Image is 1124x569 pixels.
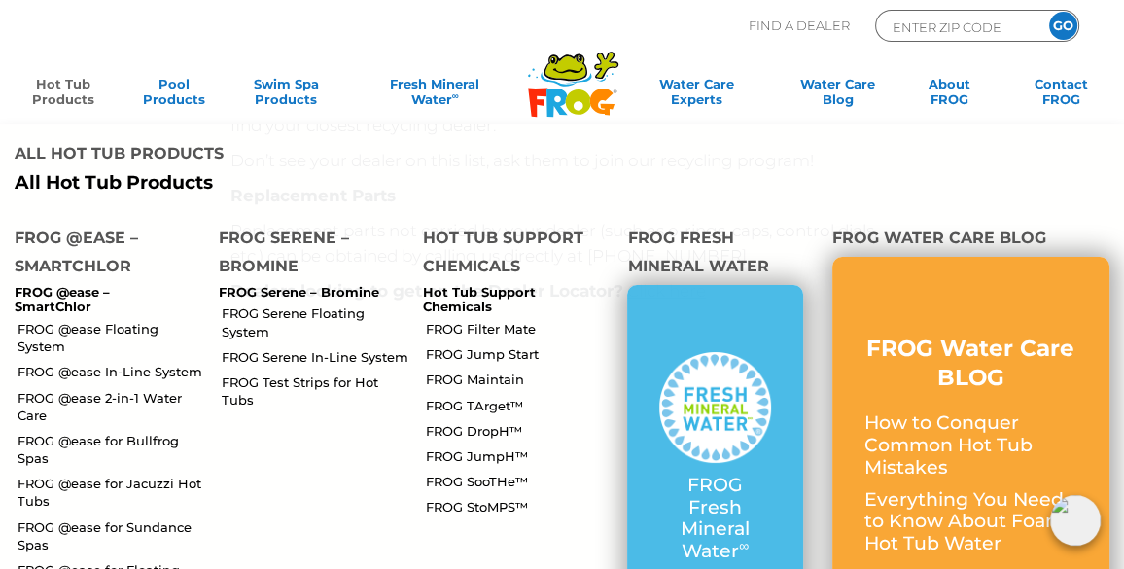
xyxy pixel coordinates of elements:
[18,518,204,553] a: FROG @ease for Sundance Spas
[15,285,190,315] p: FROG @ease – SmartChlor
[623,76,770,115] a: Water CareExperts
[426,397,613,414] a: FROG TArget™
[426,371,613,388] a: FROG Maintain
[222,373,408,409] a: FROG Test Strips for Hot Tubs
[15,224,190,285] h4: FROG @ease – SmartChlor
[659,475,770,563] p: FROG Fresh Mineral Water
[15,172,547,195] a: All Hot Tub Products
[452,90,459,101] sup: ∞
[423,284,536,315] a: Hot Tub Support Chemicals
[1050,495,1101,546] img: openIcon
[354,76,515,115] a: Fresh MineralWater∞
[832,224,1109,257] h4: FROG Water Care Blog
[219,285,394,301] p: FROG Serene – Bromine
[864,489,1077,555] p: Everything You Need to Know About Foamy Hot Tub Water
[18,363,204,380] a: FROG @ease In-Line System
[426,345,613,363] a: FROG Jump Start
[426,447,613,465] a: FROG JumpH™
[1018,76,1105,115] a: ContactFROG
[18,475,204,510] a: FROG @ease for Jacuzzi Hot Tubs
[15,139,547,172] h4: All Hot Tub Products
[243,76,330,115] a: Swim SpaProducts
[131,76,218,115] a: PoolProducts
[18,432,204,467] a: FROG @ease for Bullfrog Spas
[891,16,1022,38] input: Zip Code Form
[906,76,993,115] a: AboutFROG
[1049,12,1077,40] input: GO
[864,335,1077,565] a: FROG Water Care BLOG How to Conquer Common Hot Tub Mistakes Everything You Need to Know About Foa...
[426,498,613,516] a: FROG StoMPS™
[426,422,613,440] a: FROG DropH™
[222,304,408,339] a: FROG Serene Floating System
[627,224,802,285] h4: FROG Fresh Mineral Water
[426,473,613,490] a: FROG SooTHe™
[426,320,613,338] a: FROG Filter Mate
[19,76,106,115] a: Hot TubProducts
[423,224,598,285] h4: Hot Tub Support Chemicals
[18,320,204,355] a: FROG @ease Floating System
[222,348,408,366] a: FROG Serene In-Line System
[864,412,1077,479] p: How to Conquer Common Hot Tub Mistakes
[219,224,394,285] h4: FROG Serene – Bromine
[18,389,204,424] a: FROG @ease 2-in-1 Water Care
[794,76,881,115] a: Water CareBlog
[864,335,1077,393] h3: FROG Water Care BLOG
[749,10,850,42] p: Find A Dealer
[739,537,749,554] sup: ∞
